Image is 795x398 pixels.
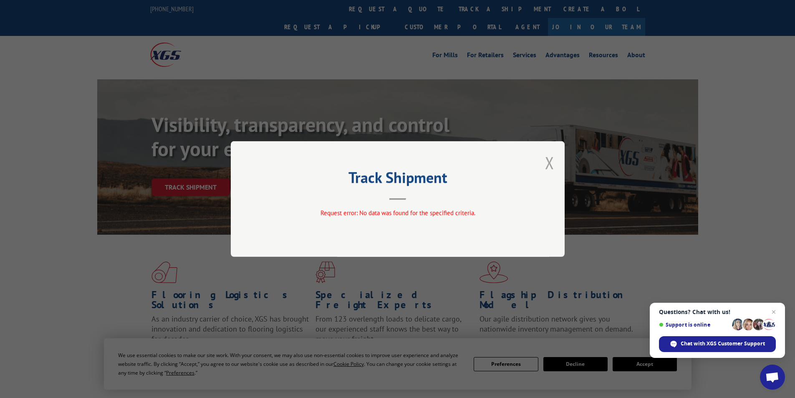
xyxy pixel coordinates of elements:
[659,309,776,315] span: Questions? Chat with us!
[760,365,785,390] a: Open chat
[681,340,765,347] span: Chat with XGS Customer Support
[545,152,554,174] button: Close modal
[659,322,729,328] span: Support is online
[320,209,475,217] span: Request error: No data was found for the specified criteria.
[273,172,523,188] h2: Track Shipment
[659,336,776,352] span: Chat with XGS Customer Support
